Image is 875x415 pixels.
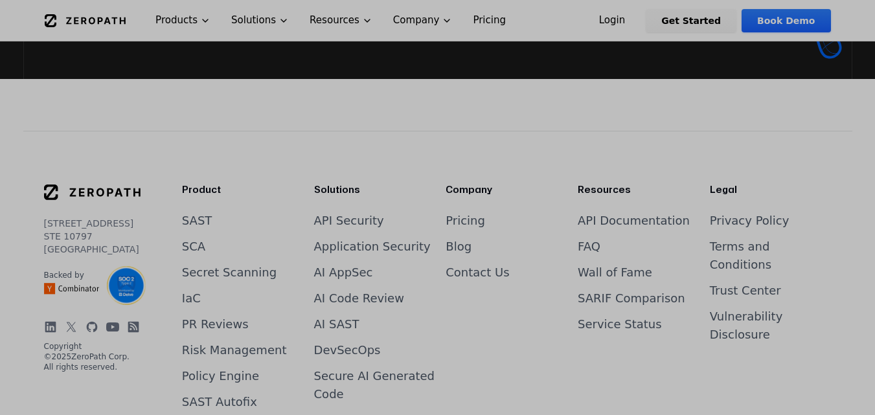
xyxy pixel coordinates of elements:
a: AI Code Review [314,291,404,305]
a: Blog [446,240,472,253]
p: Backed by [44,270,100,280]
a: Secret Scanning [182,265,277,279]
a: DevSecOps [314,343,381,357]
a: SCA [182,240,205,253]
a: Get Started [646,9,736,32]
a: Service Status [578,317,662,331]
a: Vulnerability Disclosure [710,309,783,341]
a: Risk Management [182,343,287,357]
a: API Security [314,214,384,227]
a: Book Demo [742,9,830,32]
h3: Company [446,183,567,196]
a: Login [584,9,641,32]
a: Terms and Conditions [710,240,771,271]
h3: Resources [578,183,699,196]
a: Trust Center [710,284,781,297]
a: API Documentation [578,214,690,227]
a: Contact Us [446,265,509,279]
a: Policy Engine [182,369,259,383]
a: SAST [182,214,212,227]
a: PR Reviews [182,317,249,331]
a: Privacy Policy [710,214,790,227]
img: SOC2 Type II Certified [107,266,146,305]
p: [STREET_ADDRESS] STE 10797 [GEOGRAPHIC_DATA] [44,217,141,256]
h3: Solutions [314,183,436,196]
a: AI AppSec [314,265,373,279]
a: IaC [182,291,201,305]
a: Pricing [446,214,485,227]
a: Secure AI Generated Code [314,369,435,401]
a: Blog RSS Feed [127,320,140,333]
h3: Legal [710,183,832,196]
a: FAQ [578,240,600,253]
h3: Product [182,183,304,196]
a: SAST Autofix [182,395,257,409]
a: Application Security [314,240,431,253]
p: Copyright © 2025 ZeroPath Corp. All rights reserved. [44,341,141,372]
a: Wall of Fame [578,265,652,279]
a: AI SAST [314,317,359,331]
a: SARIF Comparison [578,291,685,305]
